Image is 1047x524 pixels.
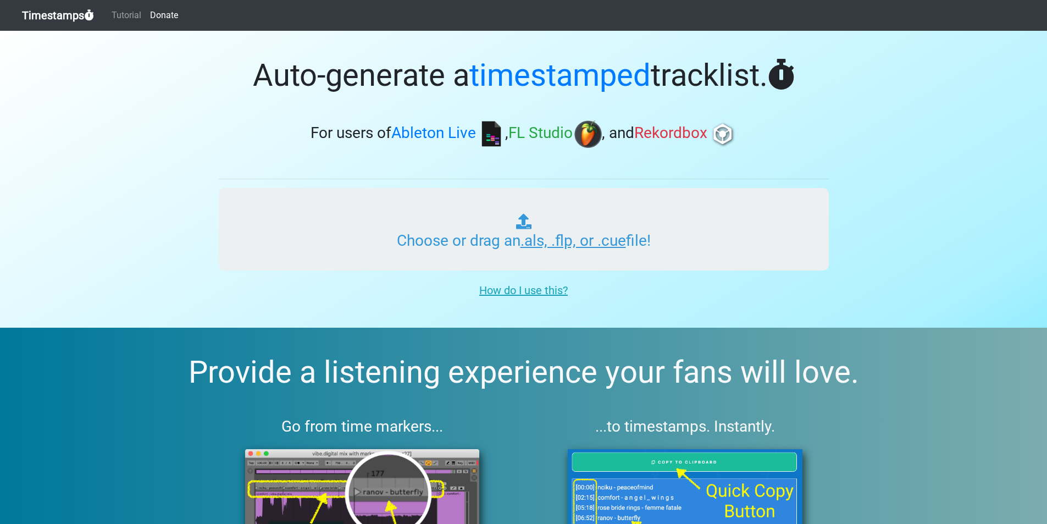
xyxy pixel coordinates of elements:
a: Timestamps [22,4,94,26]
span: FL Studio [508,124,573,142]
img: fl.png [574,120,602,148]
a: Donate [146,4,182,26]
span: Ableton Live [391,124,476,142]
span: Rekordbox [634,124,707,142]
h3: Go from time markers... [219,417,506,436]
span: timestamped [469,57,651,93]
img: ableton.png [478,120,505,148]
h3: For users of , , and [219,120,829,148]
img: rb.png [709,120,736,148]
h2: Provide a listening experience your fans will love. [26,354,1021,391]
a: Tutorial [107,4,146,26]
h1: Auto-generate a tracklist. [219,57,829,94]
u: How do I use this? [479,284,568,297]
h3: ...to timestamps. Instantly. [541,417,829,436]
